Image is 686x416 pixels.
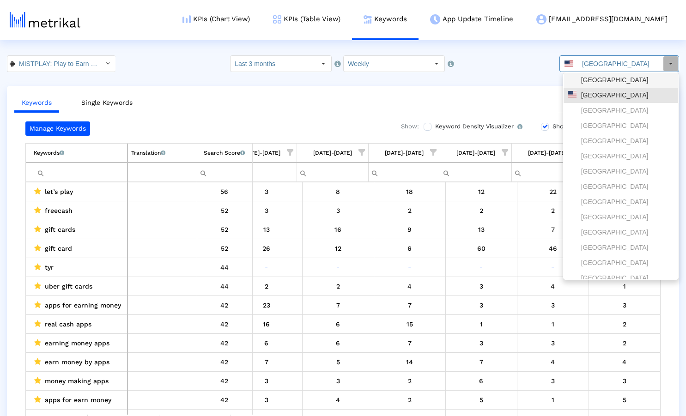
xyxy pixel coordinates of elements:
div: 8/30/25 [449,337,514,349]
td: Column 08/31/25-09/06/25 [511,144,583,163]
div: [GEOGRAPHIC_DATA] [568,213,674,222]
div: 9/6/25 [521,242,585,254]
a: Single Keywords [74,94,140,111]
span: earn money by apps [45,356,109,368]
div: [GEOGRAPHIC_DATA] [568,106,674,115]
div: 44 [200,261,249,273]
div: 8/23/25 [377,261,442,273]
div: Select [429,56,444,72]
div: 9/6/25 [521,356,585,368]
div: 9/6/25 [521,375,585,387]
div: 8/23/25 [377,186,442,198]
div: 8/9/25 [234,280,299,292]
input: Filter cell [225,165,297,180]
div: 8/9/25 [234,261,299,273]
div: [GEOGRAPHIC_DATA] [568,228,674,237]
input: Filter cell [512,165,583,180]
label: Keyword Density Visualizer [433,121,522,132]
div: [DATE]-[DATE] [456,147,495,159]
div: 8/23/25 [377,299,442,311]
div: Translation [131,147,165,159]
input: Filter cell [197,165,252,180]
div: [GEOGRAPHIC_DATA] [568,243,674,252]
span: let’s play [45,186,73,198]
div: 8/30/25 [449,299,514,311]
span: money making apps [45,375,109,387]
div: [GEOGRAPHIC_DATA] [568,274,674,283]
span: freecash [45,205,73,217]
div: 8/16/25 [306,242,370,254]
div: 8/16/25 [306,186,370,198]
span: earning money apps [45,337,109,349]
td: Filter cell [127,163,197,182]
div: 8/23/25 [377,205,442,217]
div: [GEOGRAPHIC_DATA] [568,137,674,145]
div: 52 [200,242,249,254]
div: 42 [200,318,249,330]
div: 9/6/25 [521,394,585,406]
div: 9/6/25 [521,261,585,273]
td: Filter cell [440,163,511,182]
span: Show filter options for column '08/03/25-08/09/25' [287,149,293,156]
div: 8/9/25 [234,223,299,235]
div: 9/6/25 [521,318,585,330]
div: 8/9/25 [234,242,299,254]
div: 42 [200,375,249,387]
span: Show filter options for column '08/10/25-08/16/25' [358,149,365,156]
div: 8/23/25 [377,223,442,235]
div: 8/23/25 [377,375,442,387]
td: Filter cell [26,163,127,182]
a: Manage Keywords [25,121,90,136]
input: Filter cell [34,165,127,180]
div: 9/6/25 [521,223,585,235]
div: 8/30/25 [449,223,514,235]
div: 9/6/25 [521,299,585,311]
div: 8/23/25 [377,356,442,368]
td: Column 08/10/25-08/16/25 [297,144,368,163]
div: 9/13/25 [592,318,657,330]
div: 8/9/25 [234,186,299,198]
span: Show filter options for column '08/24/25-08/30/25' [502,149,508,156]
div: 8/30/25 [449,242,514,254]
div: 52 [200,223,249,235]
div: [GEOGRAPHIC_DATA] [568,91,674,100]
td: Column 08/24/25-08/30/25 [440,144,511,163]
div: Show: [392,121,419,136]
span: real cash apps [45,318,91,330]
div: [DATE]-[DATE] [528,147,567,159]
div: 44 [200,280,249,292]
span: gift card [45,242,72,254]
span: tyr [45,261,54,273]
div: 56 [200,186,249,198]
div: 8/30/25 [449,205,514,217]
span: uber gift cards [45,280,92,292]
div: 42 [200,299,249,311]
div: 9/6/25 [521,186,585,198]
input: Filter cell [440,165,511,180]
img: my-account-menu-icon.png [536,14,546,24]
div: 8/16/25 [306,337,370,349]
img: kpi-table-menu-icon.png [273,15,281,24]
img: kpi-chart-menu-icon.png [182,15,191,23]
div: Search Score [204,147,245,159]
div: 8/30/25 [449,318,514,330]
div: Select [663,56,679,72]
div: 9/13/25 [592,299,657,311]
div: [GEOGRAPHIC_DATA] [568,76,674,84]
div: 8/30/25 [449,394,514,406]
div: [GEOGRAPHIC_DATA] [568,167,674,176]
div: 8/30/25 [449,356,514,368]
span: gift cards [45,223,75,235]
div: 8/16/25 [306,299,370,311]
div: 9/6/25 [521,205,585,217]
div: 9/13/25 [592,375,657,387]
div: 8/16/25 [306,356,370,368]
div: 9/6/25 [521,280,585,292]
div: Select [100,56,115,72]
div: 9/13/25 [592,394,657,406]
div: [GEOGRAPHIC_DATA] [568,182,674,191]
div: [GEOGRAPHIC_DATA] [568,121,674,130]
div: 52 [200,205,249,217]
td: Column 08/17/25-08/23/25 [368,144,440,163]
div: 9/13/25 [592,280,657,292]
